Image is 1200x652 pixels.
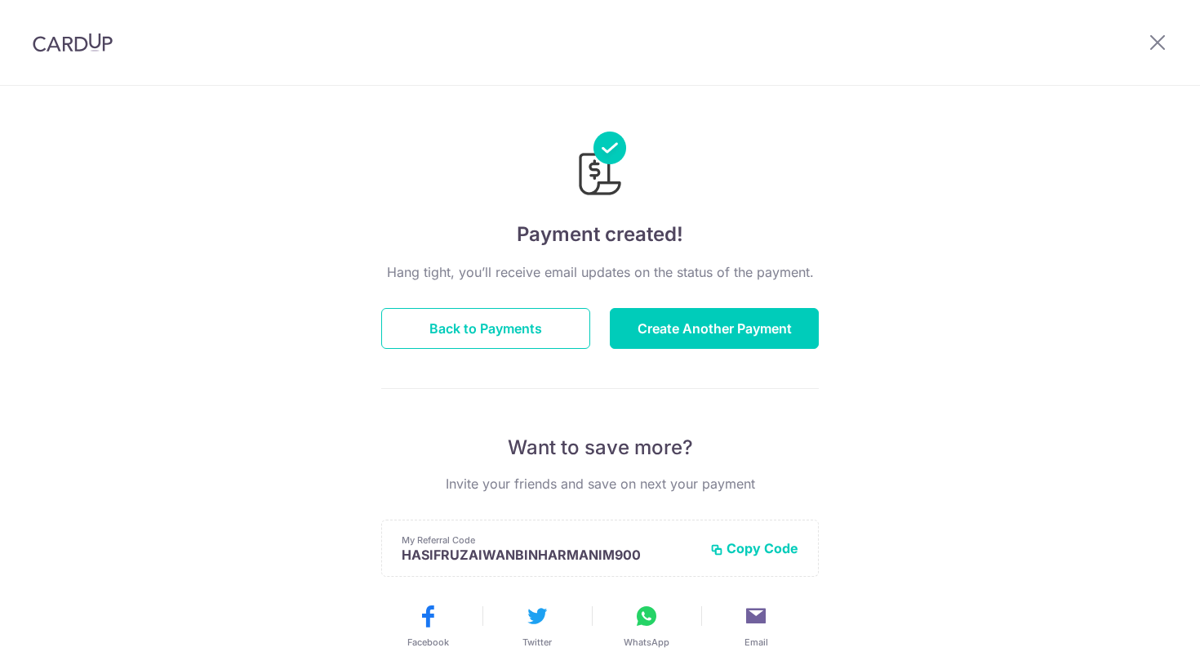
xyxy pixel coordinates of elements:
button: Facebook [380,603,476,649]
span: Facebook [407,636,449,649]
h4: Payment created! [381,220,819,249]
p: Invite your friends and save on next your payment [381,474,819,493]
p: My Referral Code [402,534,697,547]
button: Email [708,603,804,649]
button: Copy Code [710,540,798,556]
p: HASIFRUZAIWANBINHARMANIM900 [402,547,697,563]
button: Back to Payments [381,308,590,349]
p: Want to save more? [381,435,819,461]
button: Twitter [489,603,585,649]
button: WhatsApp [598,603,695,649]
button: Create Another Payment [610,308,819,349]
img: CardUp [33,33,113,52]
img: Payments [574,132,626,200]
span: Twitter [522,636,552,649]
p: Hang tight, you’ll receive email updates on the status of the payment. [381,262,819,282]
span: WhatsApp [624,636,669,649]
span: Email [744,636,768,649]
